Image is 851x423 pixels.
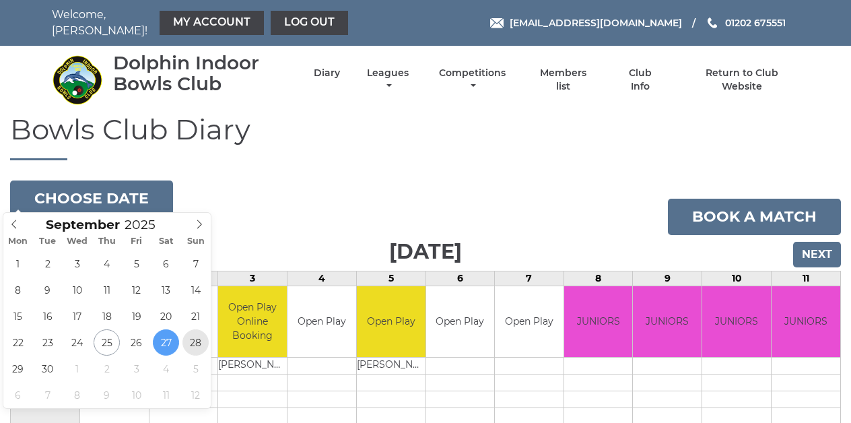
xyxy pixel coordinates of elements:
button: Choose date [10,181,173,217]
a: Phone us 01202 675551 [706,15,786,30]
span: September 25, 2025 [94,329,120,356]
span: September 4, 2025 [94,251,120,277]
td: Open Play [426,286,495,357]
a: My Account [160,11,264,35]
a: Return to Club Website [685,67,799,93]
span: September 7, 2025 [182,251,209,277]
span: September 18, 2025 [94,303,120,329]
span: September 6, 2025 [153,251,179,277]
span: September 16, 2025 [34,303,61,329]
td: [PERSON_NAME] [218,357,287,374]
a: Leagues [364,67,412,93]
td: JUNIORS [772,286,840,357]
td: Open Play Online Booking [218,286,287,357]
div: Dolphin Indoor Bowls Club [113,53,290,94]
span: Sat [151,237,181,246]
td: 7 [495,271,564,286]
span: Tue [33,237,63,246]
span: September 8, 2025 [5,277,31,303]
img: Email [490,18,504,28]
span: September 15, 2025 [5,303,31,329]
span: September 19, 2025 [123,303,149,329]
span: Mon [3,237,33,246]
td: 10 [702,271,772,286]
span: September 23, 2025 [34,329,61,356]
span: October 5, 2025 [182,356,209,382]
span: September 29, 2025 [5,356,31,382]
span: Thu [92,237,122,246]
td: Open Play [287,286,356,357]
td: JUNIORS [564,286,633,357]
span: September 2, 2025 [34,251,61,277]
span: Sun [181,237,211,246]
span: September 21, 2025 [182,303,209,329]
span: October 11, 2025 [153,382,179,408]
span: September 5, 2025 [123,251,149,277]
span: September 20, 2025 [153,303,179,329]
td: 5 [356,271,425,286]
span: Scroll to increment [46,219,120,232]
span: October 4, 2025 [153,356,179,382]
td: Open Play [357,286,425,357]
td: 3 [218,271,287,286]
span: October 10, 2025 [123,382,149,408]
span: September 22, 2025 [5,329,31,356]
span: September 9, 2025 [34,277,61,303]
span: September 24, 2025 [64,329,90,356]
span: October 6, 2025 [5,382,31,408]
span: September 1, 2025 [5,251,31,277]
span: September 30, 2025 [34,356,61,382]
span: October 12, 2025 [182,382,209,408]
h1: Bowls Club Diary [10,114,841,160]
a: Book a match [668,199,841,235]
span: Fri [122,237,151,246]
span: September 28, 2025 [182,329,209,356]
td: 9 [633,271,702,286]
span: October 7, 2025 [34,382,61,408]
img: Phone us [708,18,717,28]
input: Next [793,242,841,267]
span: [EMAIL_ADDRESS][DOMAIN_NAME] [510,17,682,29]
a: Email [EMAIL_ADDRESS][DOMAIN_NAME] [490,15,682,30]
a: Competitions [436,67,509,93]
span: September 17, 2025 [64,303,90,329]
a: Log out [271,11,348,35]
span: September 27, 2025 [153,329,179,356]
nav: Welcome, [PERSON_NAME]! [52,7,351,39]
span: September 12, 2025 [123,277,149,303]
td: 6 [425,271,495,286]
span: September 3, 2025 [64,251,90,277]
span: Wed [63,237,92,246]
img: Dolphin Indoor Bowls Club [52,55,102,105]
span: October 2, 2025 [94,356,120,382]
span: October 8, 2025 [64,382,90,408]
td: Open Play [495,286,564,357]
span: September 10, 2025 [64,277,90,303]
td: 4 [287,271,357,286]
td: JUNIORS [702,286,771,357]
a: Diary [314,67,340,79]
td: JUNIORS [633,286,702,357]
span: September 26, 2025 [123,329,149,356]
span: October 9, 2025 [94,382,120,408]
input: Scroll to increment [120,217,172,232]
span: October 1, 2025 [64,356,90,382]
a: Members list [533,67,594,93]
span: September 11, 2025 [94,277,120,303]
span: October 3, 2025 [123,356,149,382]
span: 01202 675551 [725,17,786,29]
td: [PERSON_NAME] [357,357,425,374]
td: 8 [564,271,633,286]
span: September 14, 2025 [182,277,209,303]
span: September 13, 2025 [153,277,179,303]
a: Club Info [618,67,662,93]
td: 11 [772,271,841,286]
